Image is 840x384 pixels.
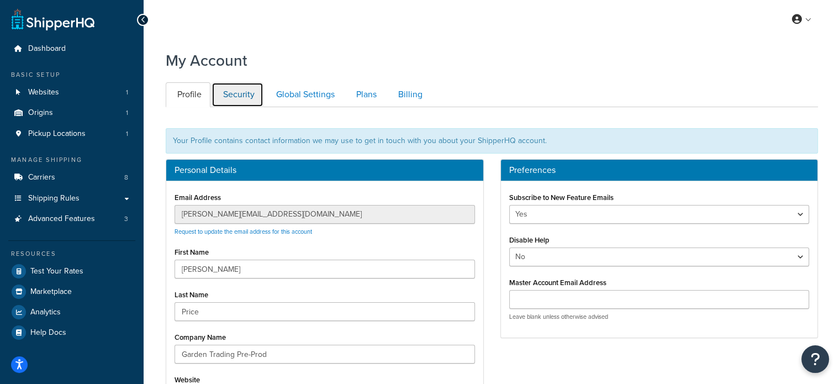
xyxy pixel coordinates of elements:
[126,88,128,97] span: 1
[212,82,263,107] a: Security
[175,227,312,236] a: Request to update the email address for this account
[8,103,135,123] li: Origins
[28,108,53,118] span: Origins
[30,287,72,297] span: Marketplace
[8,209,135,229] a: Advanced Features 3
[175,333,226,341] label: Company Name
[801,345,829,373] button: Open Resource Center
[8,155,135,165] div: Manage Shipping
[175,165,475,175] h3: Personal Details
[30,308,61,317] span: Analytics
[28,44,66,54] span: Dashboard
[175,376,200,384] label: Website
[8,167,135,188] li: Carriers
[8,103,135,123] a: Origins 1
[8,82,135,103] li: Websites
[166,82,210,107] a: Profile
[175,291,208,299] label: Last Name
[8,39,135,59] a: Dashboard
[28,88,59,97] span: Websites
[175,193,221,202] label: Email Address
[8,167,135,188] a: Carriers 8
[28,173,55,182] span: Carriers
[8,124,135,144] a: Pickup Locations 1
[8,124,135,144] li: Pickup Locations
[126,129,128,139] span: 1
[124,214,128,224] span: 3
[30,267,83,276] span: Test Your Rates
[8,323,135,343] a: Help Docs
[8,302,135,322] a: Analytics
[8,282,135,302] a: Marketplace
[8,209,135,229] li: Advanced Features
[124,173,128,182] span: 8
[30,328,66,338] span: Help Docs
[509,278,606,287] label: Master Account Email Address
[28,129,86,139] span: Pickup Locations
[509,313,810,321] p: Leave blank unless otherwise advised
[8,261,135,281] a: Test Your Rates
[12,8,94,30] a: ShipperHQ Home
[387,82,431,107] a: Billing
[509,165,810,175] h3: Preferences
[265,82,344,107] a: Global Settings
[28,214,95,224] span: Advanced Features
[345,82,385,107] a: Plans
[175,248,209,256] label: First Name
[509,193,614,202] label: Subscribe to New Feature Emails
[166,50,247,71] h1: My Account
[8,70,135,80] div: Basic Setup
[126,108,128,118] span: 1
[28,194,80,203] span: Shipping Rules
[8,249,135,259] div: Resources
[8,188,135,209] a: Shipping Rules
[509,236,550,244] label: Disable Help
[166,128,818,154] div: Your Profile contains contact information we may use to get in touch with you about your ShipperH...
[8,82,135,103] a: Websites 1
